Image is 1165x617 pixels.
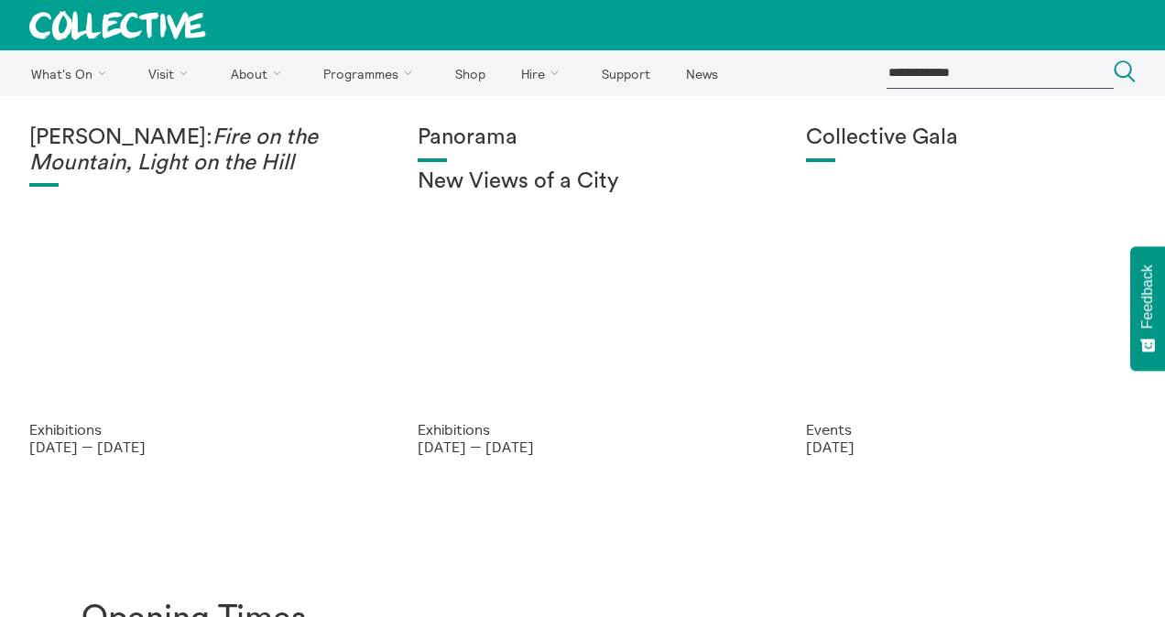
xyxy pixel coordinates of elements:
[388,96,777,484] a: Collective Panorama June 2025 small file 8 Panorama New Views of a City Exhibitions [DATE] — [DATE]
[15,50,129,96] a: What's On
[418,438,747,455] p: [DATE] — [DATE]
[439,50,501,96] a: Shop
[418,169,747,195] h2: New Views of a City
[133,50,212,96] a: Visit
[418,421,747,438] p: Exhibitions
[506,50,582,96] a: Hire
[806,125,1136,151] h1: Collective Gala
[29,125,359,176] h1: [PERSON_NAME]:
[1130,246,1165,371] button: Feedback - Show survey
[777,96,1165,484] a: Collective Gala 2023. Image credit Sally Jubb. Collective Gala Events [DATE]
[214,50,304,96] a: About
[29,126,318,174] em: Fire on the Mountain, Light on the Hill
[670,50,734,96] a: News
[1139,265,1156,329] span: Feedback
[29,438,359,455] p: [DATE] — [DATE]
[585,50,666,96] a: Support
[806,438,1136,455] p: [DATE]
[418,125,747,151] h1: Panorama
[29,421,359,438] p: Exhibitions
[806,421,1136,438] p: Events
[308,50,436,96] a: Programmes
